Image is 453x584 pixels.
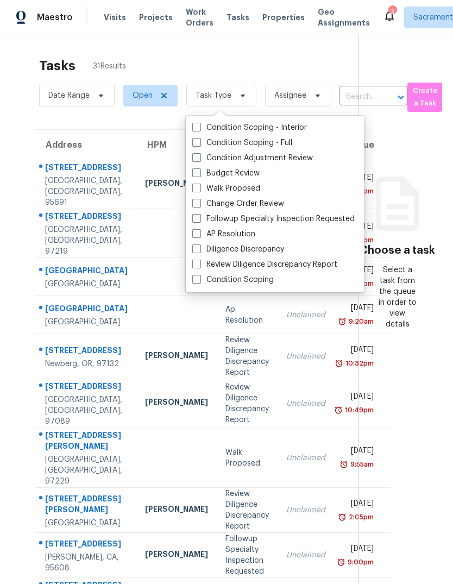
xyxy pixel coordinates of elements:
span: 31 Results [93,61,126,72]
div: Unclaimed [286,310,325,321]
div: [PERSON_NAME], CA, 95608 [45,552,128,574]
div: 3 [388,7,396,17]
img: Overdue Alarm Icon [338,512,347,523]
div: [GEOGRAPHIC_DATA], [GEOGRAPHIC_DATA], 95691 [45,175,128,208]
div: [STREET_ADDRESS] [45,538,128,552]
div: Unclaimed [286,453,325,463]
div: [PERSON_NAME] [145,549,208,562]
div: 2:05pm [347,512,374,523]
h2: Tasks [39,60,75,71]
span: Work Orders [186,7,213,28]
div: Review Diligence Discrepancy Report [225,488,269,532]
div: 10:49pm [343,405,374,416]
button: Open [393,90,408,105]
span: Date Range [48,90,90,101]
img: Overdue Alarm Icon [338,316,347,327]
label: Followup Specialty Inspection Requested [192,213,355,224]
div: Review Diligence Discrepancy Report [225,335,269,378]
span: Geo Assignments [318,7,370,28]
label: Review Diligence Discrepancy Report [192,259,337,270]
div: Ap Resolution [225,304,269,326]
img: Overdue Alarm Icon [334,405,343,416]
div: Unclaimed [286,351,325,362]
label: Condition Scoping - Interior [192,122,307,133]
img: Overdue Alarm Icon [337,557,345,568]
th: HPM [136,130,217,160]
span: Projects [139,12,173,23]
label: Condition Scoping - Full [192,137,292,148]
div: [GEOGRAPHIC_DATA] [45,265,128,279]
div: [DATE] [343,543,374,557]
div: 9:55am [348,459,374,470]
input: Search by address [339,89,377,105]
label: Condition Scoping [192,274,274,285]
img: Overdue Alarm Icon [339,459,348,470]
label: AP Resolution [192,229,255,240]
div: [STREET_ADDRESS] [45,162,128,175]
div: [STREET_ADDRESS] [45,381,128,394]
div: [STREET_ADDRESS] [45,211,128,224]
div: Walk Proposed [225,447,269,469]
th: Address [35,130,136,160]
div: 10:32pm [343,358,374,369]
button: Create a Task [407,83,442,112]
div: [GEOGRAPHIC_DATA], [GEOGRAPHIC_DATA], 97089 [45,394,128,427]
div: [PERSON_NAME] [145,504,208,517]
div: 9:00pm [345,557,374,568]
div: [GEOGRAPHIC_DATA] [45,317,128,328]
span: Visits [104,12,126,23]
div: [DATE] [343,445,374,459]
label: Condition Adjustment Review [192,153,313,164]
div: [GEOGRAPHIC_DATA], [GEOGRAPHIC_DATA], 97229 [45,454,128,487]
div: [PERSON_NAME] [145,350,208,363]
div: [DATE] [343,303,374,316]
div: Select a task from the queue in order to view details [379,265,417,330]
div: [GEOGRAPHIC_DATA] [45,518,128,529]
div: [STREET_ADDRESS][PERSON_NAME] [45,493,128,518]
div: Unclaimed [286,398,325,409]
label: Change Order Review [192,198,284,209]
span: Task Type [196,90,231,101]
span: Open [133,90,153,101]
div: 9:20am [347,316,374,327]
span: Create a Task [413,85,437,110]
div: Unclaimed [286,550,325,561]
div: Review Diligence Discrepancy Report [225,382,269,425]
div: Followup Specialty Inspection Requested [225,533,269,577]
span: Maestro [37,12,73,23]
div: [STREET_ADDRESS] [45,345,128,359]
label: Budget Review [192,168,260,179]
div: Unclaimed [286,505,325,516]
img: Overdue Alarm Icon [335,358,343,369]
div: [GEOGRAPHIC_DATA] [45,279,128,290]
h3: Choose a task [360,245,435,256]
div: [DATE] [343,391,374,405]
div: [PERSON_NAME] [145,178,208,191]
label: Diligence Discrepancy [192,244,284,255]
div: [DATE] [343,344,374,358]
span: Tasks [226,14,249,21]
div: [GEOGRAPHIC_DATA] [45,303,128,317]
div: [PERSON_NAME] [145,397,208,410]
div: Newberg, OR, 97132 [45,359,128,369]
div: [GEOGRAPHIC_DATA], [GEOGRAPHIC_DATA], 97219 [45,224,128,257]
div: [STREET_ADDRESS][PERSON_NAME] [45,430,128,454]
div: [DATE] [343,498,374,512]
span: Assignee [274,90,306,101]
label: Walk Proposed [192,183,260,194]
span: Properties [262,12,305,23]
